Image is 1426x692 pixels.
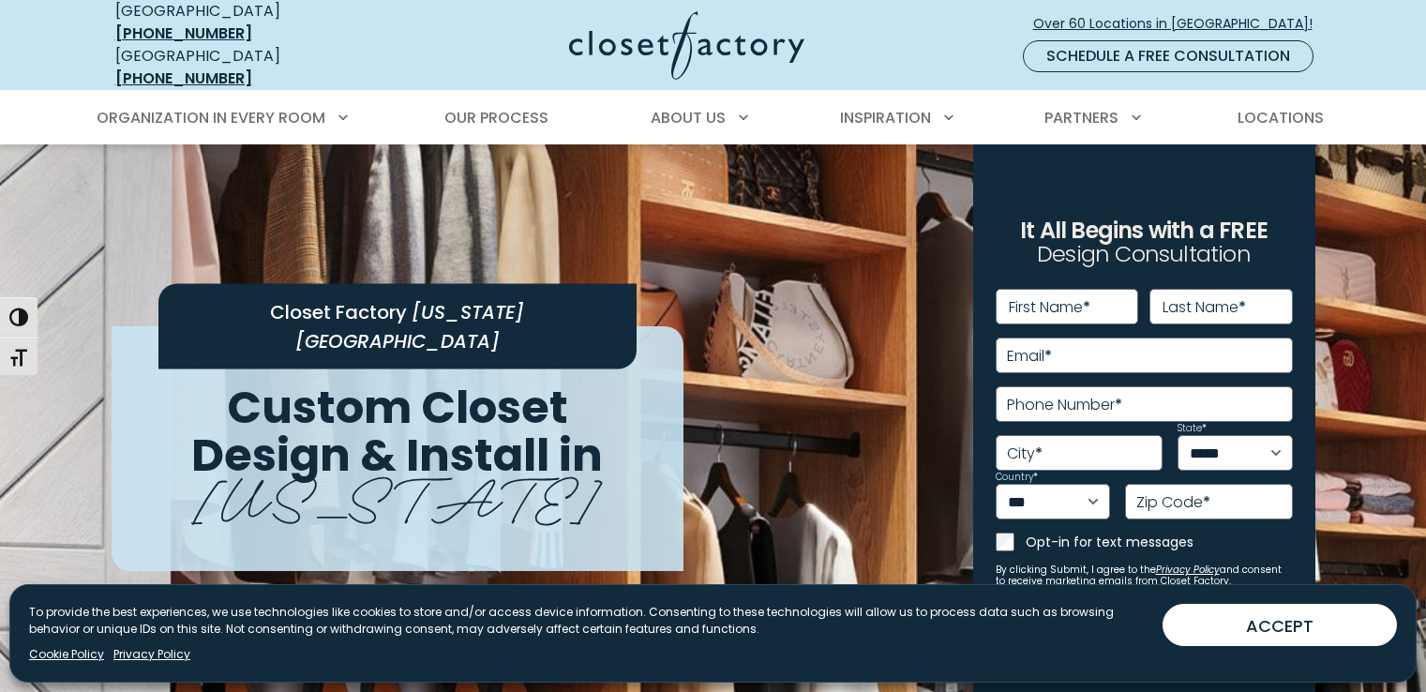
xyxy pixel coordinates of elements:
[1007,446,1043,461] label: City
[1238,107,1324,128] span: Locations
[1020,215,1268,246] span: It All Begins with a FREE
[193,451,601,536] span: [US_STATE]
[115,68,252,89] a: [PHONE_NUMBER]
[1163,604,1397,646] button: ACCEPT
[1178,424,1207,433] label: State
[1026,533,1293,551] label: Opt-in for text messages
[270,299,407,325] span: Closet Factory
[444,107,548,128] span: Our Process
[1163,300,1246,315] label: Last Name
[1023,40,1313,72] a: Schedule a Free Consultation
[1033,14,1328,34] span: Over 60 Locations in [GEOGRAPHIC_DATA]!
[97,107,325,128] span: Organization in Every Room
[115,45,387,90] div: [GEOGRAPHIC_DATA]
[1007,349,1052,364] label: Email
[83,92,1343,144] nav: Primary Menu
[651,107,726,128] span: About Us
[1136,495,1210,510] label: Zip Code
[1044,107,1118,128] span: Partners
[295,299,525,354] span: [US_STATE][GEOGRAPHIC_DATA]
[29,604,1148,638] p: To provide the best experiences, we use technologies like cookies to store and/or access device i...
[113,646,190,663] a: Privacy Policy
[840,107,931,128] span: Inspiration
[996,473,1038,482] label: Country
[1037,239,1251,270] span: Design Consultation
[115,23,252,44] a: [PHONE_NUMBER]
[1007,398,1122,413] label: Phone Number
[1156,563,1220,577] a: Privacy Policy
[569,11,804,80] img: Closet Factory Logo
[1032,8,1328,40] a: Over 60 Locations in [GEOGRAPHIC_DATA]!
[191,376,603,487] span: Custom Closet Design & Install in
[1009,300,1090,315] label: First Name
[29,646,104,663] a: Cookie Policy
[996,564,1293,587] small: By clicking Submit, I agree to the and consent to receive marketing emails from Closet Factory.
